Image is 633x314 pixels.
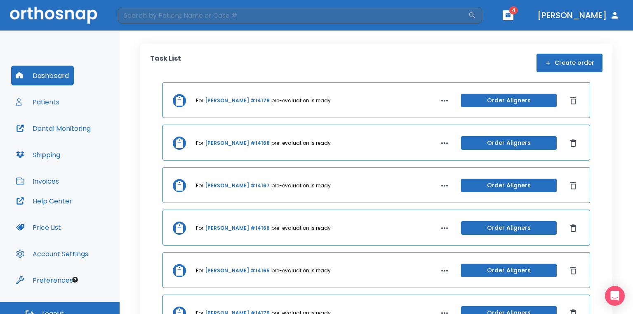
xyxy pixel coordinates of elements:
p: pre-evaluation is ready [271,139,331,147]
button: Dismiss [567,179,580,192]
button: Account Settings [11,244,93,264]
button: Dismiss [567,137,580,150]
p: For [196,139,203,147]
p: For [196,182,203,189]
p: pre-evaluation is ready [271,224,331,232]
a: [PERSON_NAME] #14166 [205,224,270,232]
p: Task List [150,54,181,72]
a: [PERSON_NAME] #14167 [205,182,270,189]
button: Order Aligners [461,221,557,235]
button: Price List [11,217,66,237]
button: Order Aligners [461,264,557,277]
input: Search by Patient Name or Case # [118,7,468,24]
p: pre-evaluation is ready [271,267,331,274]
button: Dental Monitoring [11,118,96,138]
button: Order Aligners [461,136,557,150]
button: Preferences [11,270,78,290]
a: [PERSON_NAME] #14168 [205,139,270,147]
button: Dismiss [567,264,580,277]
p: For [196,267,203,274]
img: Orthosnap [10,7,97,24]
button: Order Aligners [461,179,557,192]
p: For [196,224,203,232]
div: Open Intercom Messenger [605,286,625,306]
button: Patients [11,92,64,112]
button: [PERSON_NAME] [534,8,623,23]
a: [PERSON_NAME] #14165 [205,267,270,274]
a: [PERSON_NAME] #14178 [205,97,270,104]
button: Dismiss [567,94,580,107]
p: pre-evaluation is ready [271,182,331,189]
button: Dashboard [11,66,74,85]
p: For [196,97,203,104]
button: Help Center [11,191,77,211]
div: Tooltip anchor [71,276,79,283]
p: pre-evaluation is ready [271,97,331,104]
button: Order Aligners [461,94,557,107]
button: Shipping [11,145,65,165]
span: 4 [509,6,518,14]
button: Dismiss [567,222,580,235]
button: Invoices [11,171,64,191]
button: Create order [537,54,602,72]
